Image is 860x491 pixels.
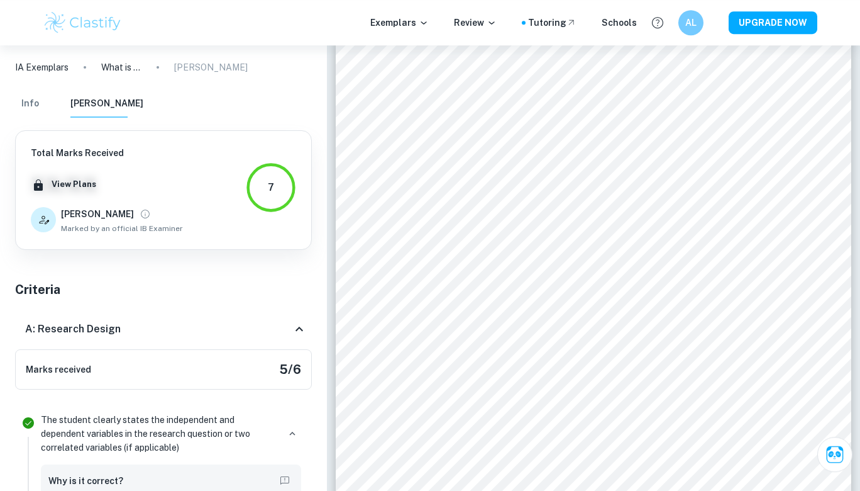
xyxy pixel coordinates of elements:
[647,12,668,33] button: Help and Feedback
[454,16,497,30] p: Review
[70,90,143,118] button: [PERSON_NAME]
[370,16,429,30] p: Exemplars
[136,205,154,223] button: View full profile
[817,437,852,472] button: Ask Clai
[602,16,637,30] a: Schools
[279,360,301,379] h5: 5 / 6
[15,280,312,299] h5: Criteria
[61,223,183,234] span: Marked by an official IB Examiner
[276,472,294,490] button: Report mistake/confusion
[268,180,274,195] div: 7
[101,60,141,74] p: What is the effect of increasing iron (III) chloride concentration (0 mg/L, 2mg/L, 4mg/L, 6mg/L, ...
[21,415,36,431] svg: Correct
[684,16,698,30] h6: AL
[48,175,99,194] button: View Plans
[48,474,123,488] h6: Why is it correct?
[678,10,703,35] button: AL
[41,413,278,454] p: The student clearly states the independent and dependent variables in the research question or tw...
[61,207,134,221] h6: [PERSON_NAME]
[43,10,123,35] img: Clastify logo
[31,146,183,160] h6: Total Marks Received
[729,11,817,34] button: UPGRADE NOW
[15,309,312,349] div: A: Research Design
[528,16,576,30] a: Tutoring
[174,60,248,74] p: [PERSON_NAME]
[15,90,45,118] button: Info
[26,363,91,376] h6: Marks received
[25,322,121,337] h6: A: Research Design
[15,60,69,74] a: IA Exemplars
